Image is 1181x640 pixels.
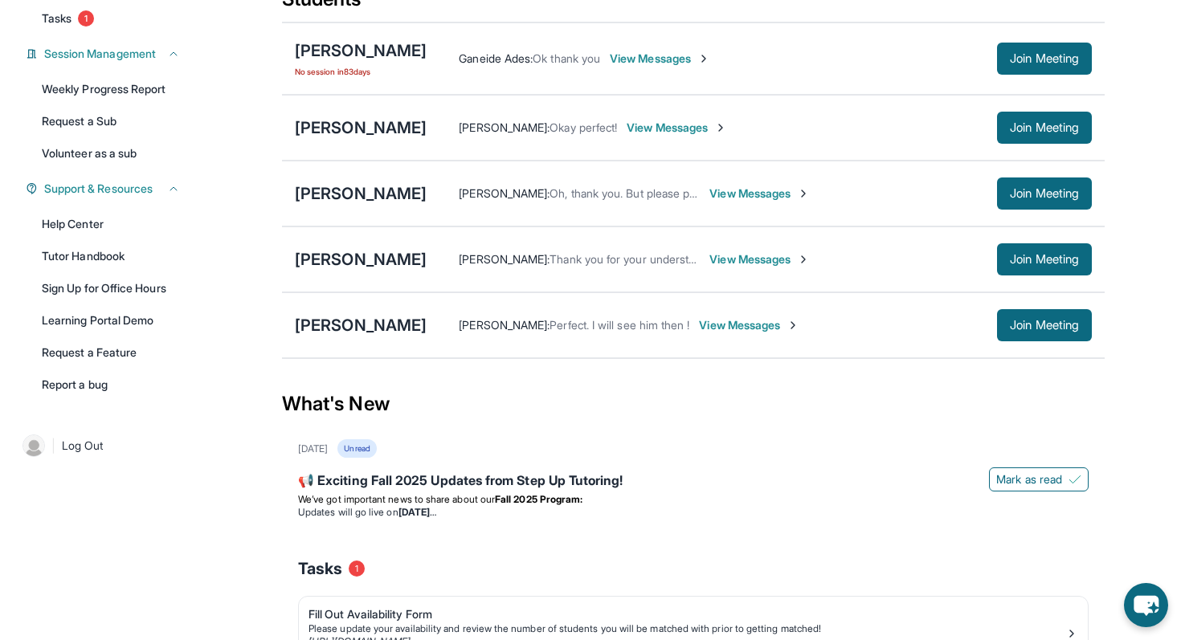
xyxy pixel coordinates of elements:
[309,606,1065,622] div: Fill Out Availability Form
[610,51,710,67] span: View Messages
[1010,320,1079,330] span: Join Meeting
[459,186,550,200] span: [PERSON_NAME] :
[32,4,190,33] a: Tasks1
[295,182,427,205] div: [PERSON_NAME]
[997,177,1092,210] button: Join Meeting
[295,116,427,139] div: [PERSON_NAME]
[282,369,1105,439] div: What's New
[697,52,710,65] img: Chevron-Right
[459,51,533,65] span: Ganeide Ades :
[16,428,190,463] a: |Log Out
[459,120,550,134] span: [PERSON_NAME] :
[38,46,180,62] button: Session Management
[996,471,1062,487] span: Mark as read
[533,51,600,65] span: Ok thank you
[787,319,799,332] img: Chevron-Right
[295,314,427,336] div: [PERSON_NAME]
[295,248,427,271] div: [PERSON_NAME]
[495,493,582,505] strong: Fall 2025 Program:
[989,467,1089,491] button: Mark as read
[997,43,1092,75] button: Join Meeting
[337,439,376,458] div: Unread
[1010,189,1079,198] span: Join Meeting
[32,139,190,168] a: Volunteer as a sub
[550,252,725,266] span: Thank you for your understanding!
[32,274,190,303] a: Sign Up for Office Hours
[32,107,190,136] a: Request a Sub
[309,622,1065,635] div: Please update your availability and review the number of students you will be matched with prior ...
[550,120,617,134] span: Okay perfect!
[997,309,1092,341] button: Join Meeting
[398,506,436,518] strong: [DATE]
[797,187,810,200] img: Chevron-Right
[298,557,342,580] span: Tasks
[709,251,810,267] span: View Messages
[78,10,94,26] span: 1
[32,306,190,335] a: Learning Portal Demo
[298,506,1089,519] li: Updates will go live on
[295,39,427,62] div: [PERSON_NAME]
[22,434,45,457] img: user-img
[550,186,1001,200] span: Oh, thank you. But please pay attention to the fact that she'll be unavailable [DATE][DATE]
[459,252,550,266] span: [PERSON_NAME] :
[295,65,427,78] span: No session in 83 days
[1010,123,1079,132] span: Join Meeting
[709,185,810,202] span: View Messages
[32,75,190,104] a: Weekly Progress Report
[298,493,495,505] span: We’ve got important news to share about our
[32,210,190,238] a: Help Center
[714,121,727,134] img: Chevron-Right
[699,317,799,333] span: View Messages
[1124,583,1168,627] button: chat-button
[51,436,55,455] span: |
[797,253,810,266] img: Chevron-Right
[298,442,328,455] div: [DATE]
[627,120,727,136] span: View Messages
[349,561,365,577] span: 1
[42,10,72,26] span: Tasks
[1010,255,1079,264] span: Join Meeting
[1010,54,1079,63] span: Join Meeting
[32,370,190,399] a: Report a bug
[32,242,190,271] a: Tutor Handbook
[298,471,1089,493] div: 📢 Exciting Fall 2025 Updates from Step Up Tutoring!
[997,112,1092,144] button: Join Meeting
[44,46,156,62] span: Session Management
[997,243,1092,275] button: Join Meeting
[550,318,689,332] span: Perfect. I will see him then !
[459,318,550,332] span: [PERSON_NAME] :
[44,181,153,197] span: Support & Resources
[38,181,180,197] button: Support & Resources
[1069,473,1081,486] img: Mark as read
[32,338,190,367] a: Request a Feature
[62,438,104,454] span: Log Out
